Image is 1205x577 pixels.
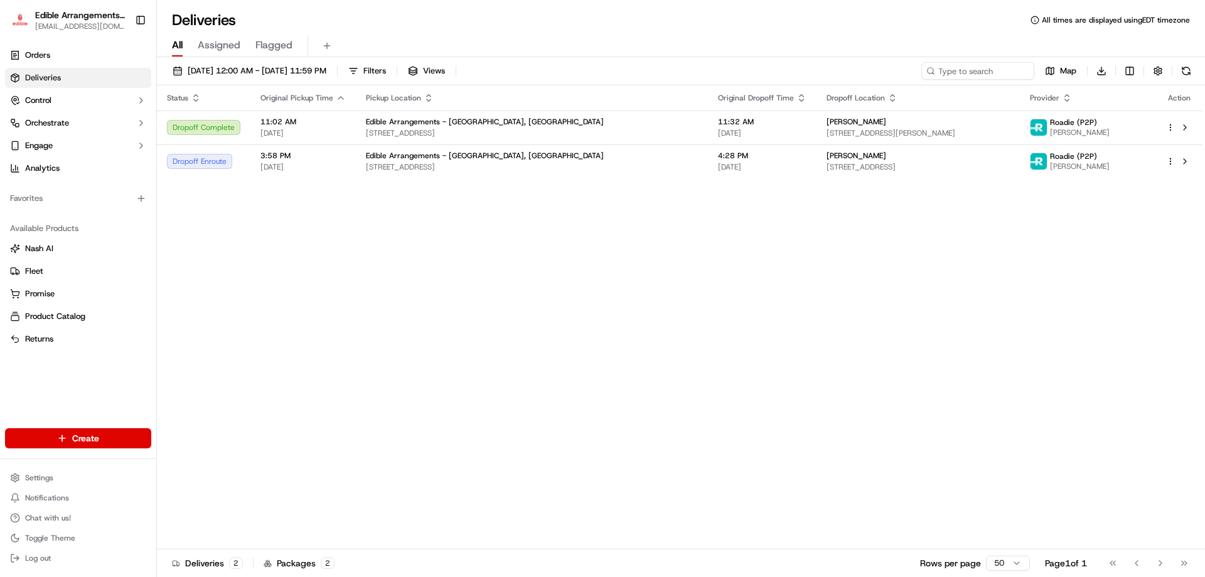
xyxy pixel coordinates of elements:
[229,558,243,569] div: 2
[72,432,99,445] span: Create
[5,188,151,208] div: Favorites
[25,140,53,151] span: Engage
[718,128,806,138] span: [DATE]
[10,11,30,30] img: Edible Arrangements - Harrisburg, PA
[920,557,981,569] p: Rows per page
[1042,15,1190,25] span: All times are displayed using EDT timezone
[260,162,346,172] span: [DATE]
[10,266,146,277] a: Fleet
[198,38,240,53] span: Assigned
[264,557,335,569] div: Packages
[25,311,85,322] span: Product Catalog
[1177,62,1195,80] button: Refresh
[5,529,151,547] button: Toggle Theme
[402,62,451,80] button: Views
[718,117,806,127] span: 11:32 AM
[25,513,71,523] span: Chat with us!
[5,489,151,507] button: Notifications
[167,62,332,80] button: [DATE] 12:00 AM - [DATE] 11:59 PM
[260,93,333,103] span: Original Pickup Time
[1045,557,1087,569] div: Page 1 of 1
[10,311,146,322] a: Product Catalog
[1050,117,1097,127] span: Roadie (P2P)
[5,261,151,281] button: Fleet
[35,21,125,31] button: [EMAIL_ADDRESS][DOMAIN_NAME]
[25,243,53,254] span: Nash AI
[188,65,326,77] span: [DATE] 12:00 AM - [DATE] 11:59 PM
[167,93,188,103] span: Status
[366,117,604,127] span: Edible Arrangements - [GEOGRAPHIC_DATA], [GEOGRAPHIC_DATA]
[25,95,51,106] span: Control
[5,218,151,239] div: Available Products
[1031,119,1047,136] img: roadie-logo-v2.jpg
[5,306,151,326] button: Product Catalog
[343,62,392,80] button: Filters
[25,553,51,563] span: Log out
[25,473,53,483] span: Settings
[718,93,794,103] span: Original Dropoff Time
[718,162,806,172] span: [DATE]
[260,117,346,127] span: 11:02 AM
[25,493,69,503] span: Notifications
[10,333,146,345] a: Returns
[321,558,335,569] div: 2
[25,533,75,543] span: Toggle Theme
[25,163,60,174] span: Analytics
[10,243,146,254] a: Nash AI
[10,288,146,299] a: Promise
[5,329,151,349] button: Returns
[423,65,445,77] span: Views
[5,113,151,133] button: Orchestrate
[921,62,1034,80] input: Type to search
[172,38,183,53] span: All
[5,136,151,156] button: Engage
[25,266,43,277] span: Fleet
[35,9,125,21] button: Edible Arrangements - [GEOGRAPHIC_DATA], [GEOGRAPHIC_DATA]
[25,117,69,129] span: Orchestrate
[827,93,885,103] span: Dropoff Location
[25,72,61,84] span: Deliveries
[5,284,151,304] button: Promise
[25,333,53,345] span: Returns
[172,557,243,569] div: Deliveries
[25,50,50,61] span: Orders
[366,162,698,172] span: [STREET_ADDRESS]
[172,10,236,30] h1: Deliveries
[1039,62,1082,80] button: Map
[5,239,151,259] button: Nash AI
[718,151,806,161] span: 4:28 PM
[366,128,698,138] span: [STREET_ADDRESS]
[827,162,1010,172] span: [STREET_ADDRESS]
[827,128,1010,138] span: [STREET_ADDRESS][PERSON_NAME]
[5,158,151,178] a: Analytics
[366,151,604,161] span: Edible Arrangements - [GEOGRAPHIC_DATA], [GEOGRAPHIC_DATA]
[363,65,386,77] span: Filters
[1030,93,1059,103] span: Provider
[5,469,151,487] button: Settings
[260,128,346,138] span: [DATE]
[260,151,346,161] span: 3:58 PM
[5,5,130,35] button: Edible Arrangements - Harrisburg, PAEdible Arrangements - [GEOGRAPHIC_DATA], [GEOGRAPHIC_DATA][EM...
[827,117,886,127] span: [PERSON_NAME]
[5,428,151,448] button: Create
[5,68,151,88] a: Deliveries
[1166,93,1192,103] div: Action
[366,93,421,103] span: Pickup Location
[5,45,151,65] a: Orders
[5,509,151,527] button: Chat with us!
[1050,161,1110,171] span: [PERSON_NAME]
[25,288,55,299] span: Promise
[1060,65,1076,77] span: Map
[5,90,151,111] button: Control
[827,151,886,161] span: [PERSON_NAME]
[1050,127,1110,138] span: [PERSON_NAME]
[255,38,292,53] span: Flagged
[1031,153,1047,170] img: roadie-logo-v2.jpg
[5,549,151,567] button: Log out
[1050,151,1097,161] span: Roadie (P2P)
